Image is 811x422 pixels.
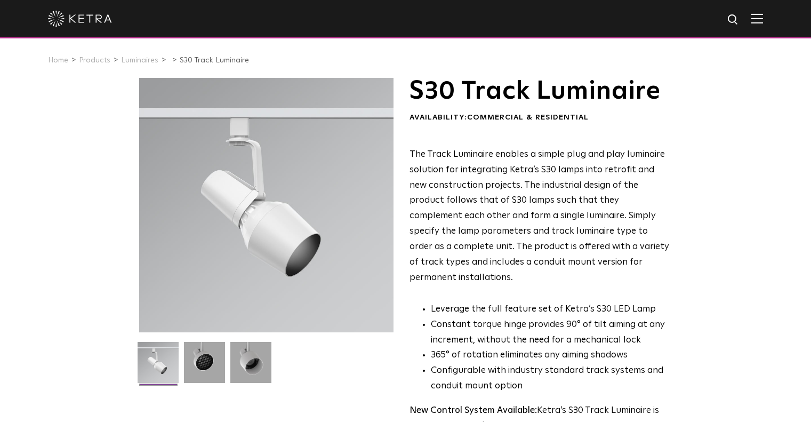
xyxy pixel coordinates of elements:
[138,342,179,391] img: S30-Track-Luminaire-2021-Web-Square
[184,342,225,391] img: 3b1b0dc7630e9da69e6b
[727,13,740,27] img: search icon
[431,363,669,394] li: Configurable with industry standard track systems and conduit mount option
[230,342,271,391] img: 9e3d97bd0cf938513d6e
[431,302,669,317] li: Leverage the full feature set of Ketra’s S30 LED Lamp
[409,78,669,105] h1: S30 Track Luminaire
[409,406,537,415] strong: New Control System Available:
[79,57,110,64] a: Products
[48,57,68,64] a: Home
[431,317,669,348] li: Constant torque hinge provides 90° of tilt aiming at any increment, without the need for a mechan...
[431,348,669,363] li: 365° of rotation eliminates any aiming shadows
[121,57,158,64] a: Luminaires
[409,113,669,123] div: Availability:
[409,150,669,282] span: The Track Luminaire enables a simple plug and play luminaire solution for integrating Ketra’s S30...
[180,57,249,64] a: S30 Track Luminaire
[48,11,112,27] img: ketra-logo-2019-white
[467,114,589,121] span: Commercial & Residential
[751,13,763,23] img: Hamburger%20Nav.svg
